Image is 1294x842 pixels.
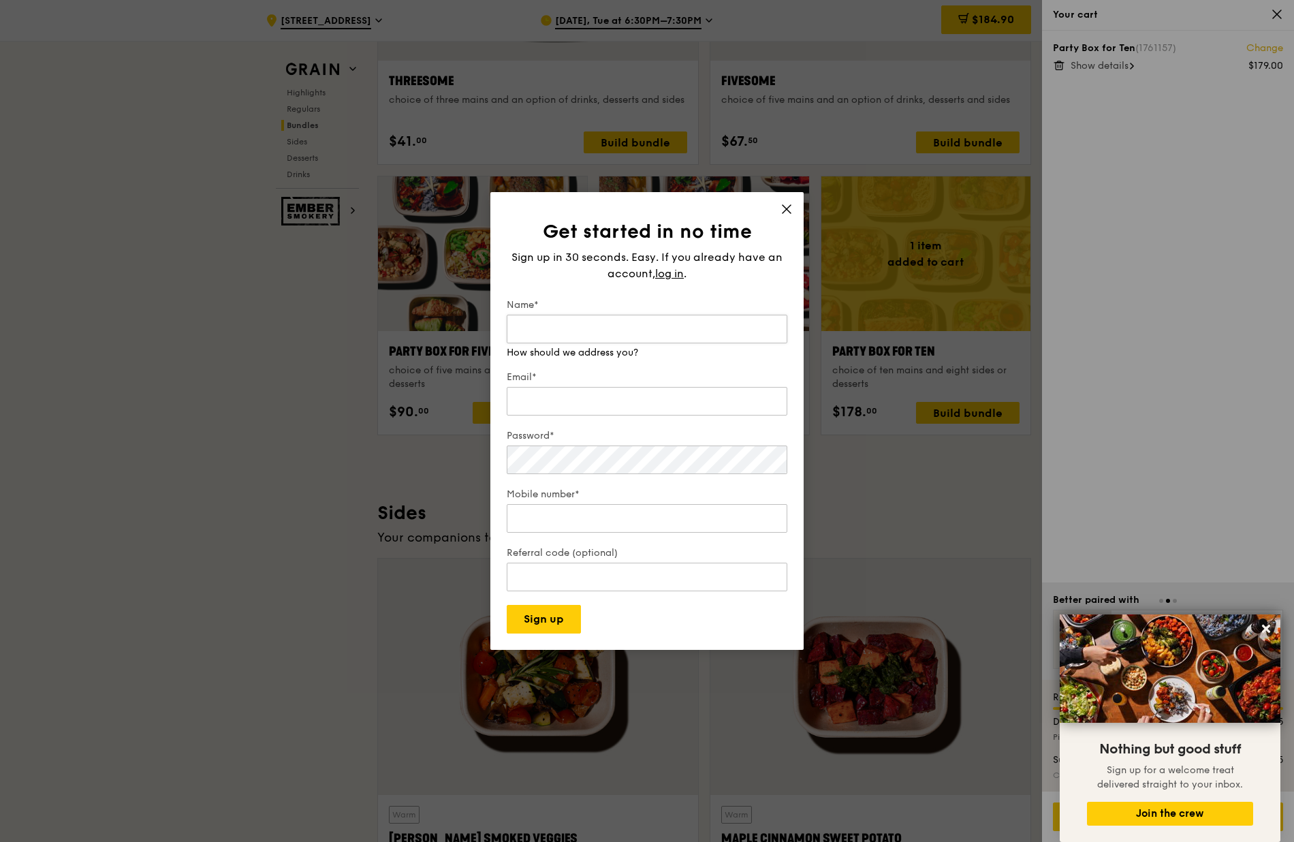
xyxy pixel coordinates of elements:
span: Nothing but good stuff [1099,741,1241,758]
label: Mobile number* [507,488,787,501]
label: Password* [507,429,787,443]
h1: Get started in no time [507,219,787,244]
span: Sign up in 30 seconds. Easy. If you already have an account, [511,251,783,280]
label: Referral code (optional) [507,546,787,560]
span: log in [655,266,684,282]
span: Sign up for a welcome treat delivered straight to your inbox. [1097,764,1243,790]
label: Email* [507,371,787,384]
div: How should we address you? [507,346,787,360]
span: . [684,267,687,280]
label: Name* [507,298,787,312]
button: Join the crew [1087,802,1253,826]
button: Sign up [507,605,581,634]
img: DSC07876-Edit02-Large.jpeg [1060,614,1280,723]
button: Close [1255,618,1277,640]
